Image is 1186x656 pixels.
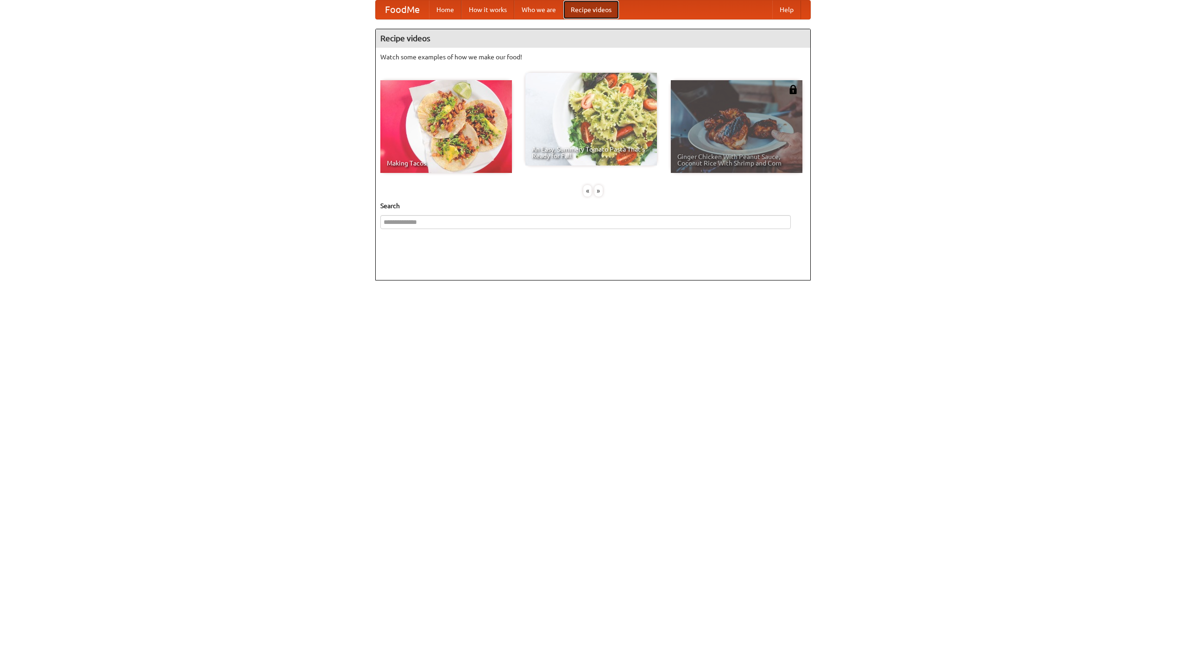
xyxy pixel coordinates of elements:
a: How it works [461,0,514,19]
a: FoodMe [376,0,429,19]
span: Making Tacos [387,160,505,166]
a: Recipe videos [563,0,619,19]
p: Watch some examples of how we make our food! [380,52,806,62]
div: » [594,185,603,197]
div: « [583,185,592,197]
a: Who we are [514,0,563,19]
img: 483408.png [789,85,798,94]
a: An Easy, Summery Tomato Pasta That's Ready for Fall [525,73,657,166]
h5: Search [380,201,806,210]
span: An Easy, Summery Tomato Pasta That's Ready for Fall [532,146,650,159]
a: Making Tacos [380,80,512,173]
h4: Recipe videos [376,29,810,48]
a: Help [772,0,801,19]
a: Home [429,0,461,19]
